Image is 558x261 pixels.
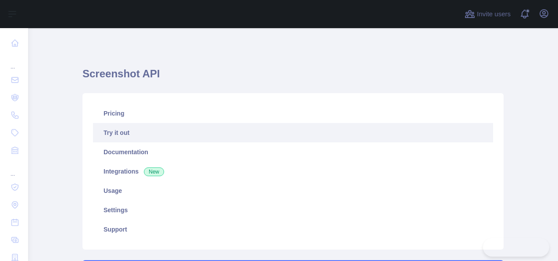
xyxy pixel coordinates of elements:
[93,142,493,162] a: Documentation
[93,181,493,200] a: Usage
[93,200,493,220] a: Settings
[93,104,493,123] a: Pricing
[7,160,21,178] div: ...
[144,167,164,176] span: New
[93,220,493,239] a: Support
[477,9,511,19] span: Invite users
[82,67,504,88] h1: Screenshot API
[463,7,512,21] button: Invite users
[93,123,493,142] a: Try it out
[7,53,21,70] div: ...
[483,238,549,257] iframe: Toggle Customer Support
[93,162,493,181] a: Integrations New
